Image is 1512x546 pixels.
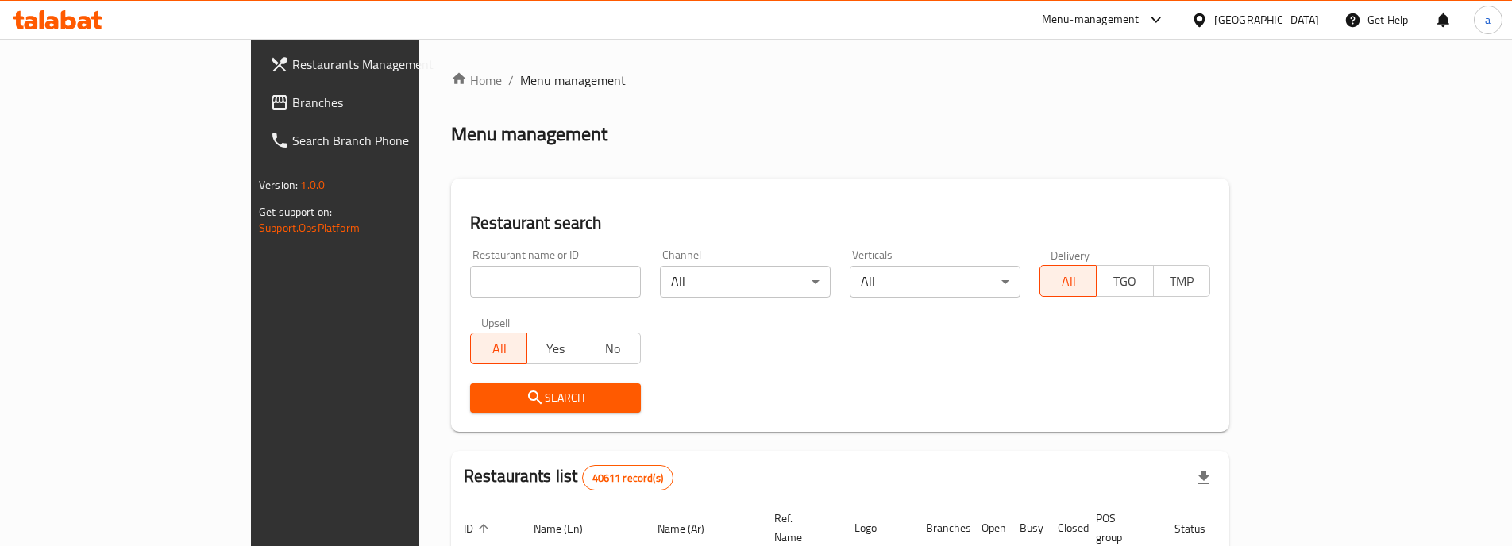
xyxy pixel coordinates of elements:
div: Export file [1185,459,1223,497]
span: Yes [534,337,577,360]
span: Name (Ar) [658,519,725,538]
a: Search Branch Phone [257,121,503,160]
span: TMP [1160,270,1204,293]
nav: breadcrumb [451,71,1229,90]
span: Branches [292,93,491,112]
span: Name (En) [534,519,604,538]
button: No [584,333,641,364]
span: No [591,337,634,360]
li: / [508,71,514,90]
label: Upsell [481,317,511,328]
span: Version: [259,175,298,195]
button: TMP [1153,265,1210,297]
span: a [1485,11,1491,29]
span: TGO [1103,270,1147,293]
div: All [660,266,831,298]
span: Menu management [520,71,626,90]
button: TGO [1096,265,1153,297]
span: 40611 record(s) [583,471,673,486]
div: [GEOGRAPHIC_DATA] [1214,11,1319,29]
span: Search Branch Phone [292,131,491,150]
button: Yes [526,333,584,364]
h2: Menu management [451,121,607,147]
span: Restaurants Management [292,55,491,74]
a: Branches [257,83,503,121]
span: All [477,337,521,360]
label: Delivery [1051,249,1090,260]
div: Menu-management [1042,10,1140,29]
span: All [1047,270,1090,293]
button: All [470,333,527,364]
button: Search [470,383,641,413]
span: Search [483,388,628,408]
h2: Restaurant search [470,211,1210,235]
div: Total records count [582,465,673,490]
h2: Restaurants list [464,464,673,490]
input: Search for restaurant name or ID.. [470,266,641,298]
span: Get support on: [259,202,332,222]
div: All [850,266,1020,298]
span: 1.0.0 [300,175,325,195]
span: Status [1174,519,1226,538]
a: Support.OpsPlatform [259,217,360,238]
a: Restaurants Management [257,45,503,83]
span: ID [464,519,494,538]
button: All [1039,265,1097,297]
